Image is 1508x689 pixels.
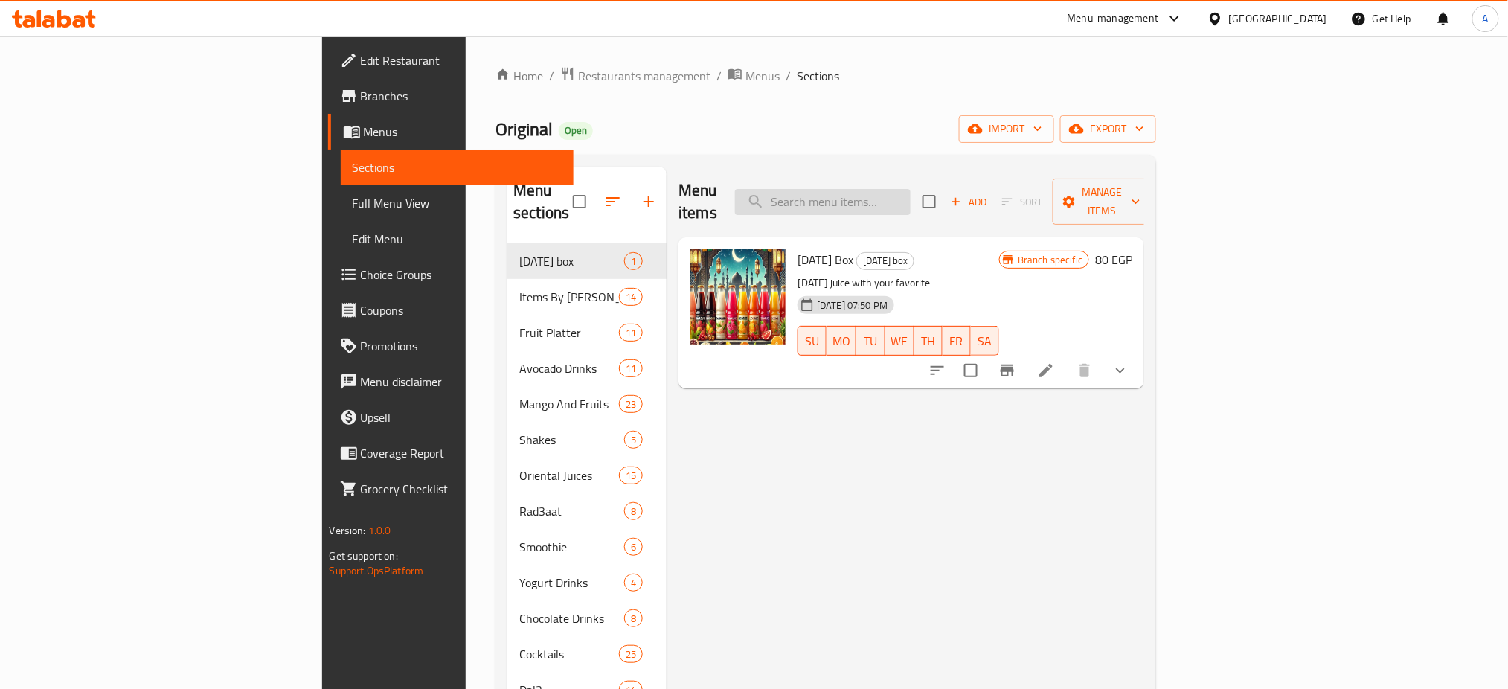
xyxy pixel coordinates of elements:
span: 14 [620,290,642,304]
span: Restaurants management [578,67,710,85]
span: Chocolate Drinks [519,609,624,627]
a: Coverage Report [328,435,574,471]
a: Edit Menu [341,221,574,257]
span: Open [559,124,593,137]
span: FR [949,330,965,352]
span: Cocktails [519,645,619,663]
span: 25 [620,647,642,661]
span: 4 [625,576,642,590]
span: 15 [620,469,642,483]
div: Rad3aat [519,502,624,520]
span: Menus [745,67,780,85]
span: SA [977,330,993,352]
nav: breadcrumb [495,66,1156,86]
img: Ramadan Box [690,249,786,344]
div: Chocolate Drinks8 [507,600,667,636]
h2: Menu items [678,179,717,224]
div: items [619,395,643,413]
span: Fruit Platter [519,324,619,342]
span: TU [862,330,879,352]
div: Items By [PERSON_NAME]14 [507,279,667,315]
a: Edit Restaurant [328,42,574,78]
span: Manage items [1065,183,1140,220]
span: Shakes [519,431,624,449]
a: Coupons [328,292,574,328]
div: items [624,609,643,627]
button: export [1060,115,1156,143]
div: [GEOGRAPHIC_DATA] [1229,10,1327,27]
span: [DATE] Box [798,249,853,271]
div: items [619,467,643,484]
span: Coverage Report [361,444,562,462]
div: Yogurt Drinks4 [507,565,667,600]
span: A [1483,10,1489,27]
button: TU [856,326,885,356]
input: search [735,189,911,215]
span: Full Menu View [353,194,562,212]
span: Oriental Juices [519,467,619,484]
span: Version: [330,521,366,540]
div: items [619,359,643,377]
a: Choice Groups [328,257,574,292]
div: Cocktails25 [507,636,667,672]
span: 1.0.0 [368,521,391,540]
span: [DATE] box [519,252,624,270]
div: Menu-management [1068,10,1159,28]
span: [DATE] 07:50 PM [811,298,893,313]
svg: Show Choices [1111,362,1129,379]
span: Branches [361,87,562,105]
div: Fruit Platter11 [507,315,667,350]
div: Avocado Drinks11 [507,350,667,386]
span: Items By [PERSON_NAME] [519,288,619,306]
a: Upsell [328,400,574,435]
span: import [971,120,1042,138]
button: SU [798,326,827,356]
div: Rad3aat8 [507,493,667,529]
a: Promotions [328,328,574,364]
span: Smoothie [519,538,624,556]
span: Yogurt Drinks [519,574,624,592]
span: Upsell [361,408,562,426]
div: items [624,502,643,520]
h6: 80 EGP [1095,249,1132,270]
span: SU [804,330,821,352]
div: Open [559,122,593,140]
span: 8 [625,612,642,626]
span: Edit Restaurant [361,51,562,69]
span: Mango And Fruits [519,395,619,413]
p: [DATE] juice with your favorite [798,274,999,292]
a: Menus [328,114,574,150]
span: Select section first [992,190,1053,214]
div: Ramadan box [519,252,624,270]
div: [DATE] box1 [507,243,667,279]
a: Sections [341,150,574,185]
a: Branches [328,78,574,114]
a: Menu disclaimer [328,364,574,400]
a: Full Menu View [341,185,574,221]
span: Get support on: [330,546,398,565]
span: Sections [797,67,839,85]
div: Shakes5 [507,422,667,458]
div: Items By Liter [519,288,619,306]
div: Oriental Juices15 [507,458,667,493]
div: items [624,574,643,592]
button: show more [1103,353,1138,388]
span: Coupons [361,301,562,319]
span: export [1072,120,1144,138]
div: items [619,324,643,342]
button: sort-choices [920,353,955,388]
button: SA [971,326,999,356]
button: Branch-specific-item [989,353,1025,388]
span: 1 [625,254,642,269]
button: Add section [631,184,667,219]
span: [DATE] box [857,252,914,269]
span: Avocado Drinks [519,359,619,377]
span: Promotions [361,337,562,355]
button: Manage items [1053,179,1152,225]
